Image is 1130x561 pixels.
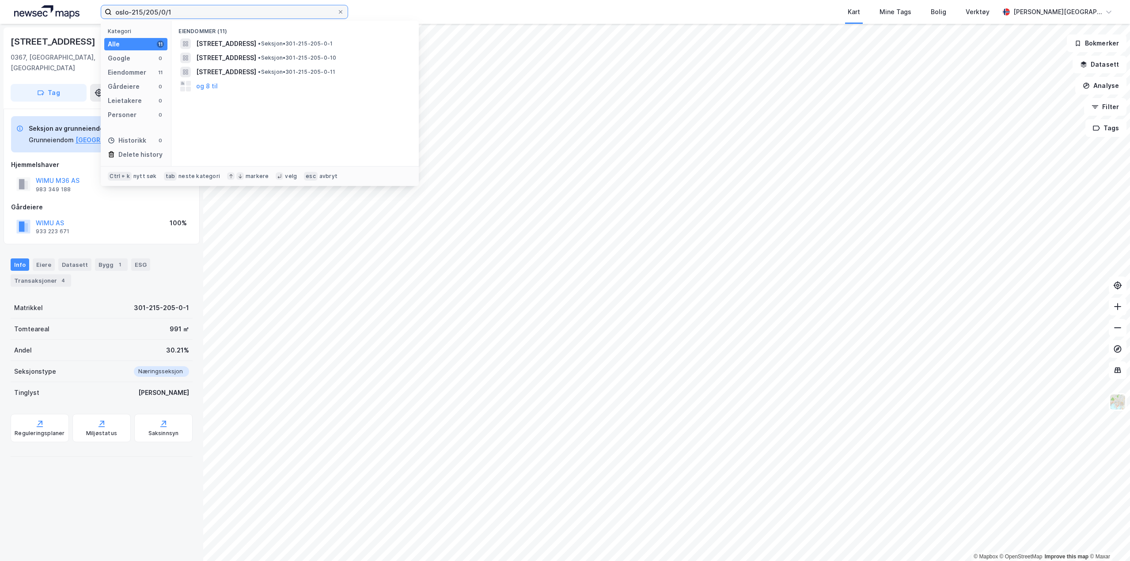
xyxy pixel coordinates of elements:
[285,173,297,180] div: velg
[36,228,69,235] div: 933 223 671
[76,135,170,145] button: [GEOGRAPHIC_DATA], 215/205
[11,52,118,73] div: 0367, [GEOGRAPHIC_DATA], [GEOGRAPHIC_DATA]
[58,258,91,271] div: Datasett
[14,345,32,356] div: Andel
[1084,98,1126,116] button: Filter
[1045,553,1088,560] a: Improve this map
[131,258,150,271] div: ESG
[157,55,164,62] div: 0
[138,387,189,398] div: [PERSON_NAME]
[1067,34,1126,52] button: Bokmerker
[108,135,146,146] div: Historikk
[157,111,164,118] div: 0
[108,53,130,64] div: Google
[29,135,74,145] div: Grunneiendom
[1000,553,1043,560] a: OpenStreetMap
[108,172,132,181] div: Ctrl + k
[1085,119,1126,137] button: Tags
[157,97,164,104] div: 0
[258,68,261,75] span: •
[95,258,128,271] div: Bygg
[29,123,170,134] div: Seksjon av grunneiendom
[258,40,333,47] span: Seksjon • 301-215-205-0-1
[157,69,164,76] div: 11
[11,274,71,287] div: Transaksjoner
[171,21,419,37] div: Eiendommer (11)
[196,81,218,91] button: og 8 til
[11,34,97,49] div: [STREET_ADDRESS]
[848,7,860,17] div: Kart
[33,258,55,271] div: Eiere
[108,81,140,92] div: Gårdeiere
[15,430,64,437] div: Reguleringsplaner
[14,324,49,334] div: Tomteareal
[86,430,117,437] div: Miljøstatus
[133,173,157,180] div: nytt søk
[258,54,261,61] span: •
[1075,77,1126,95] button: Analyse
[166,345,189,356] div: 30.21%
[170,324,189,334] div: 991 ㎡
[14,366,56,377] div: Seksjonstype
[258,68,335,76] span: Seksjon • 301-215-205-0-11
[258,54,336,61] span: Seksjon • 301-215-205-0-10
[931,7,946,17] div: Bolig
[59,276,68,285] div: 4
[196,38,256,49] span: [STREET_ADDRESS]
[108,95,142,106] div: Leietakere
[170,218,187,228] div: 100%
[974,553,998,560] a: Mapbox
[178,173,220,180] div: neste kategori
[1073,56,1126,73] button: Datasett
[108,28,167,34] div: Kategori
[196,67,256,77] span: [STREET_ADDRESS]
[14,387,39,398] div: Tinglyst
[11,258,29,271] div: Info
[112,5,337,19] input: Søk på adresse, matrikkel, gårdeiere, leietakere eller personer
[1109,394,1126,410] img: Z
[966,7,990,17] div: Verktøy
[319,173,337,180] div: avbryt
[157,41,164,48] div: 11
[134,303,189,313] div: 301-215-205-0-1
[108,39,120,49] div: Alle
[36,186,71,193] div: 983 349 188
[196,53,256,63] span: [STREET_ADDRESS]
[11,84,87,102] button: Tag
[246,173,269,180] div: markere
[1013,7,1102,17] div: [PERSON_NAME][GEOGRAPHIC_DATA]
[14,303,43,313] div: Matrikkel
[304,172,318,181] div: esc
[11,202,192,212] div: Gårdeiere
[115,260,124,269] div: 1
[14,5,80,19] img: logo.a4113a55bc3d86da70a041830d287a7e.svg
[157,83,164,90] div: 0
[108,67,146,78] div: Eiendommer
[108,110,137,120] div: Personer
[258,40,261,47] span: •
[148,430,179,437] div: Saksinnsyn
[157,137,164,144] div: 0
[1086,519,1130,561] iframe: Chat Widget
[880,7,911,17] div: Mine Tags
[164,172,177,181] div: tab
[118,149,163,160] div: Delete history
[11,159,192,170] div: Hjemmelshaver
